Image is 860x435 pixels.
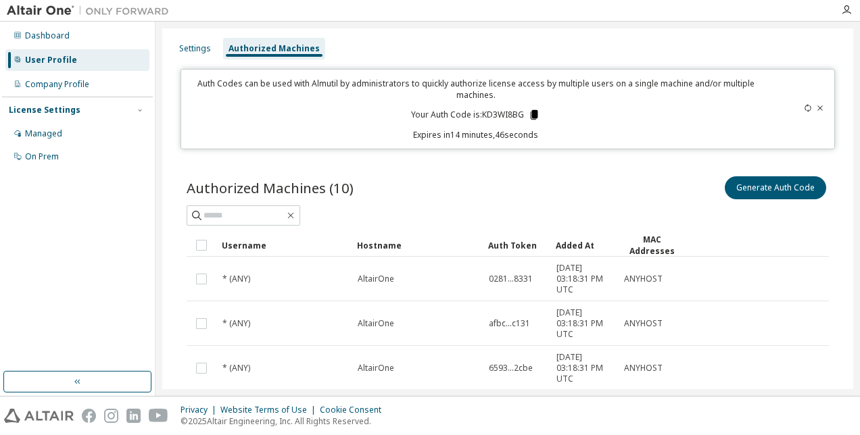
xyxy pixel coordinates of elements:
[488,234,545,256] div: Auth Token
[624,363,663,374] span: ANYHOST
[411,109,540,121] p: Your Auth Code is: KD3WI8BG
[7,4,176,18] img: Altair One
[149,409,168,423] img: youtube.svg
[489,274,533,284] span: 0281...8331
[489,363,533,374] span: 6593...2cbe
[624,318,663,329] span: ANYHOST
[222,318,250,329] span: * (ANY)
[358,318,394,329] span: AltairOne
[358,363,394,374] span: AltairOne
[181,415,389,427] p: © 2025 Altair Engineering, Inc. All Rights Reserved.
[222,274,250,284] span: * (ANY)
[25,55,77,66] div: User Profile
[556,263,612,295] span: [DATE] 03:18:31 PM UTC
[25,30,70,41] div: Dashboard
[624,274,663,284] span: ANYHOST
[222,234,346,256] div: Username
[489,318,530,329] span: afbc...c131
[25,79,89,90] div: Company Profile
[187,178,354,197] span: Authorized Machines (10)
[556,352,612,384] span: [DATE] 03:18:31 PM UTC
[25,128,62,139] div: Managed
[220,405,320,415] div: Website Terms of Use
[320,405,389,415] div: Cookie Consent
[25,151,59,162] div: On Prem
[358,274,394,284] span: AltairOne
[623,234,680,257] div: MAC Addresses
[222,363,250,374] span: * (ANY)
[556,307,612,340] span: [DATE] 03:18:31 PM UTC
[82,409,96,423] img: facebook.svg
[189,129,763,140] p: Expires in 14 minutes, 46 seconds
[4,409,74,423] img: altair_logo.svg
[181,405,220,415] div: Privacy
[556,234,613,256] div: Added At
[179,43,211,54] div: Settings
[9,105,80,116] div: License Settings
[189,78,763,101] p: Auth Codes can be used with Almutil by administrators to quickly authorize license access by mult...
[725,176,826,199] button: Generate Auth Code
[357,234,477,256] div: Hostname
[104,409,118,423] img: instagram.svg
[229,43,320,54] div: Authorized Machines
[126,409,141,423] img: linkedin.svg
